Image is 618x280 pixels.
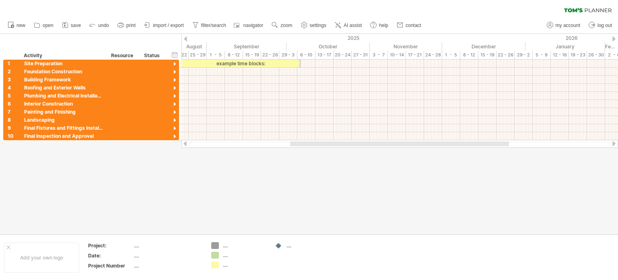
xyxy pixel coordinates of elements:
[551,51,569,59] div: 12 - 16
[279,51,297,59] div: 29 - 3
[243,51,261,59] div: 15 - 19
[368,20,391,31] a: help
[388,51,406,59] div: 10 - 14
[88,252,132,259] div: Date:
[315,51,334,59] div: 13 - 17
[189,51,207,59] div: 25 - 29
[424,51,442,59] div: 24 - 28
[8,92,20,100] div: 5
[8,124,20,132] div: 9
[6,20,28,31] a: new
[261,51,279,59] div: 22 - 26
[4,243,79,273] div: Add your own logo
[233,20,266,31] a: navigator
[24,68,103,75] div: Foundation Construction
[478,51,496,59] div: 15 - 19
[310,23,326,28] span: settings
[134,252,202,259] div: ....
[24,76,103,83] div: Building Framework
[587,20,614,31] a: log out
[496,51,515,59] div: 22 - 26
[144,52,162,60] div: Status
[442,42,525,51] div: December 2025
[71,23,81,28] span: save
[126,23,136,28] span: print
[525,42,605,51] div: January 2026
[24,60,103,67] div: Site Preparation
[201,23,226,28] span: filter/search
[8,108,20,116] div: 7
[115,20,138,31] a: print
[286,42,370,51] div: October 2025
[395,20,424,31] a: contact
[587,51,605,59] div: 26 - 30
[24,52,103,60] div: Activity
[533,51,551,59] div: 5 - 9
[43,23,54,28] span: open
[8,132,20,140] div: 10
[280,23,292,28] span: zoom
[24,124,103,132] div: Final Fixtures and Fittings Installations
[597,23,612,28] span: log out
[352,51,370,59] div: 27 - 31
[8,68,20,75] div: 2
[98,23,109,28] span: undo
[243,23,263,28] span: navigator
[8,60,20,67] div: 1
[286,242,330,249] div: ....
[24,100,103,108] div: Interior Construction
[181,60,299,67] div: example time blocks:
[207,42,286,51] div: September 2025
[223,252,267,259] div: ....
[24,108,103,116] div: Painting and Finishing
[460,51,478,59] div: 8 - 12
[88,262,132,269] div: Project Number
[556,23,580,28] span: my account
[87,20,111,31] a: undo
[153,23,184,28] span: import / export
[142,20,186,31] a: import / export
[134,242,202,249] div: ....
[370,42,442,51] div: November 2025
[16,23,25,28] span: new
[297,51,315,59] div: 6 - 10
[515,51,533,59] div: 29 - 2
[334,51,352,59] div: 20 - 24
[24,84,103,91] div: Roofing and Exterior Walls
[223,261,267,268] div: ....
[207,51,225,59] div: 1 - 5
[8,100,20,108] div: 6
[442,51,460,59] div: 1 - 5
[370,51,388,59] div: 3 - 7
[406,23,421,28] span: contact
[111,52,136,60] div: Resource
[8,76,20,83] div: 3
[333,20,364,31] a: AI assist
[8,84,20,91] div: 4
[406,51,424,59] div: 17 - 21
[24,92,103,100] div: Plumbing and Electrical Installation
[545,20,583,31] a: my account
[190,20,229,31] a: filter/search
[299,20,329,31] a: settings
[88,242,132,249] div: Project:
[569,51,587,59] div: 19 - 23
[60,20,83,31] a: save
[344,23,362,28] span: AI assist
[24,132,103,140] div: Final Inspection and Approval
[32,20,56,31] a: open
[134,262,202,269] div: ....
[8,116,20,124] div: 8
[225,51,243,59] div: 8 - 12
[223,242,267,249] div: ....
[379,23,388,28] span: help
[270,20,295,31] a: zoom
[24,116,103,124] div: Landscaping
